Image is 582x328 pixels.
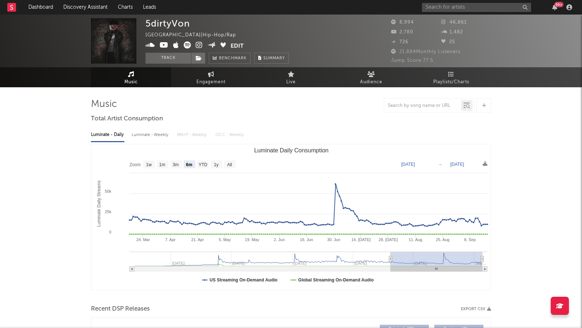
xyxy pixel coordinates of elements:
[441,20,467,25] span: 46,861
[146,162,152,167] text: 1w
[231,41,244,51] button: Edit
[219,54,247,63] span: Benchmark
[401,162,415,167] text: [DATE]
[274,237,285,242] text: 2. Jun
[286,78,296,87] span: Live
[186,162,192,167] text: 6m
[145,18,190,29] div: 5dirtyVon
[105,189,111,193] text: 50k
[360,78,382,87] span: Audience
[422,3,531,12] input: Search for artists
[145,31,244,40] div: [GEOGRAPHIC_DATA] | Hip-Hop/Rap
[391,49,461,54] span: 21,884 Monthly Listeners
[227,162,232,167] text: All
[159,162,166,167] text: 1m
[214,162,219,167] text: 1y
[391,20,414,25] span: 8,994
[210,277,278,283] text: US Streaming On-Demand Audio
[219,237,231,242] text: 5. May
[209,53,251,64] a: Benchmark
[124,78,138,87] span: Music
[196,78,226,87] span: Engagement
[441,30,463,35] span: 1,482
[384,103,461,109] input: Search by song name or URL
[91,144,491,290] svg: Luminate Daily Consumption
[438,162,442,167] text: →
[408,237,422,242] text: 11. Aug
[254,53,289,64] button: Summary
[251,67,331,87] a: Live
[327,237,340,242] text: 30. Jun
[379,237,398,242] text: 28. [DATE]
[433,78,469,87] span: Playlists/Charts
[191,237,204,242] text: 21. Apr
[351,237,371,242] text: 14. [DATE]
[475,261,487,265] text: Sep…
[441,40,455,44] span: 25
[132,129,170,141] div: Luminate - Weekly
[245,237,259,242] text: 19. May
[552,4,557,10] button: 99+
[391,30,413,35] span: 2,780
[91,67,171,87] a: Music
[554,2,563,7] div: 99 +
[96,180,101,227] text: Luminate Daily Streams
[461,307,491,311] button: Export CSV
[91,129,124,141] div: Luminate - Daily
[263,56,285,60] span: Summary
[105,209,111,214] text: 25k
[145,53,191,64] button: Track
[91,115,163,123] span: Total Artist Consumption
[165,237,176,242] text: 7. Apr
[173,162,179,167] text: 3m
[331,67,411,87] a: Audience
[391,40,408,44] span: 726
[411,67,491,87] a: Playlists/Charts
[254,147,329,153] text: Luminate Daily Consumption
[300,237,313,242] text: 16. Jun
[464,237,476,242] text: 8. Sep
[136,237,150,242] text: 24. Mar
[129,162,141,167] text: Zoom
[298,277,374,283] text: Global Streaming On-Demand Audio
[450,162,464,167] text: [DATE]
[91,305,150,313] span: Recent DSP Releases
[199,162,207,167] text: YTD
[436,237,449,242] text: 25. Aug
[391,58,433,63] span: Jump Score: 77.5
[171,67,251,87] a: Engagement
[109,230,111,234] text: 0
